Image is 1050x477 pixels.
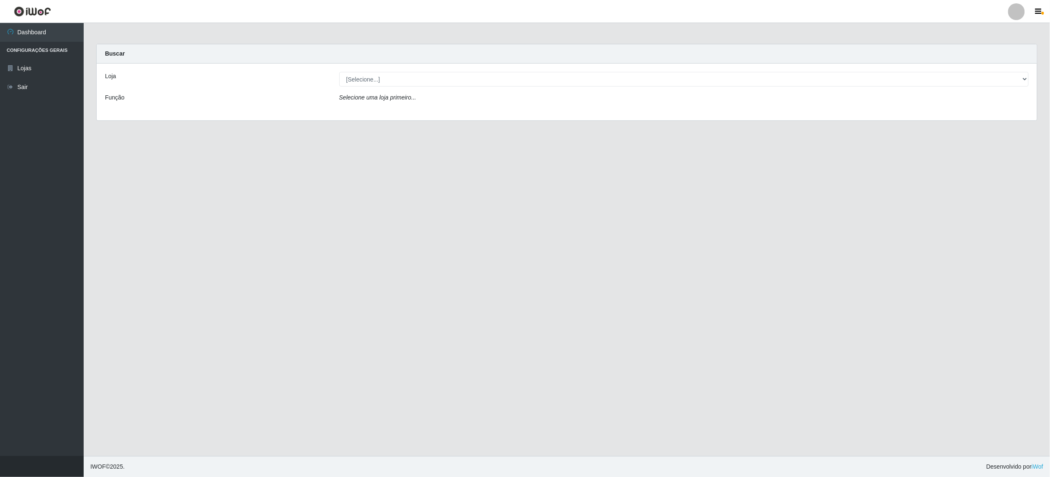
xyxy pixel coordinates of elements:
[1032,463,1043,470] a: iWof
[986,462,1043,471] span: Desenvolvido por
[105,50,125,57] strong: Buscar
[14,6,51,17] img: CoreUI Logo
[90,463,106,470] span: IWOF
[90,462,125,471] span: © 2025 .
[105,72,116,81] label: Loja
[105,93,125,102] label: Função
[339,94,416,101] i: Selecione uma loja primeiro...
